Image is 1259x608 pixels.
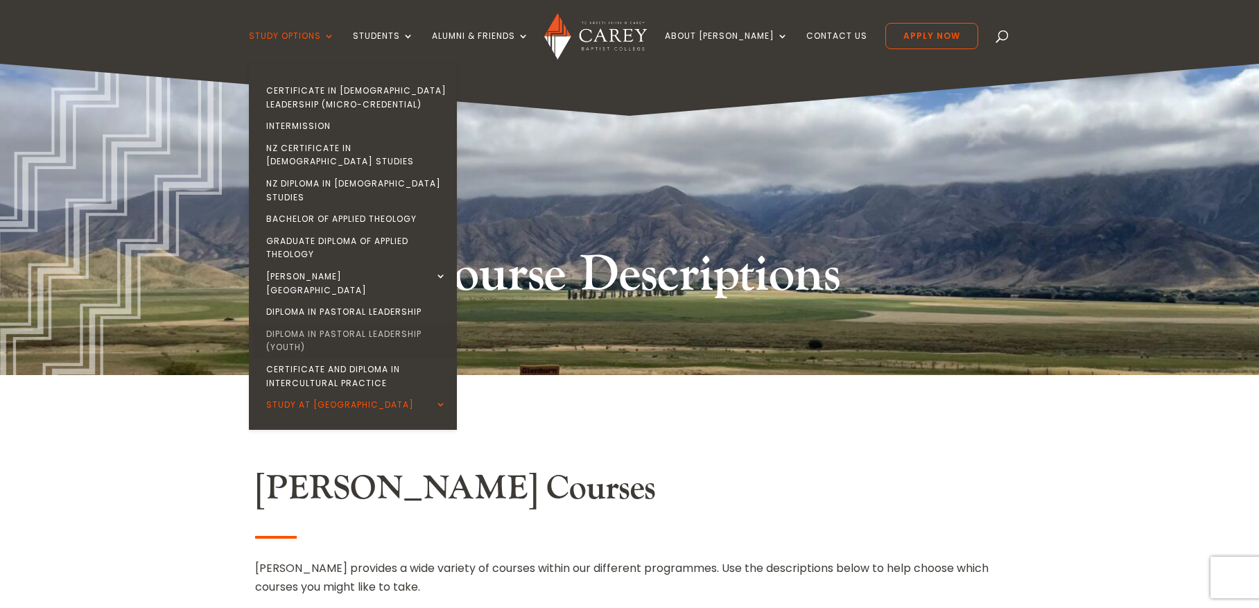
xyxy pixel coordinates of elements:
[252,266,460,301] a: [PERSON_NAME][GEOGRAPHIC_DATA]
[252,173,460,208] a: NZ Diploma in [DEMOGRAPHIC_DATA] Studies
[665,31,788,64] a: About [PERSON_NAME]
[370,243,889,315] h1: Course Descriptions
[255,559,1004,607] p: [PERSON_NAME] provides a wide variety of courses within our different programmes. Use the descrip...
[544,13,646,60] img: Carey Baptist College
[252,230,460,266] a: Graduate Diploma of Applied Theology
[252,358,460,394] a: Certificate and Diploma in Intercultural Practice
[252,137,460,173] a: NZ Certificate in [DEMOGRAPHIC_DATA] Studies
[885,23,978,49] a: Apply Now
[252,115,460,137] a: Intermission
[249,31,335,64] a: Study Options
[353,31,414,64] a: Students
[255,469,1004,516] h2: [PERSON_NAME] Courses
[252,208,460,230] a: Bachelor of Applied Theology
[252,394,460,416] a: Study at [GEOGRAPHIC_DATA]
[252,301,460,323] a: Diploma in Pastoral Leadership
[806,31,867,64] a: Contact Us
[252,323,460,358] a: Diploma in Pastoral Leadership (Youth)
[432,31,529,64] a: Alumni & Friends
[252,80,460,115] a: Certificate in [DEMOGRAPHIC_DATA] Leadership (Micro-credential)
